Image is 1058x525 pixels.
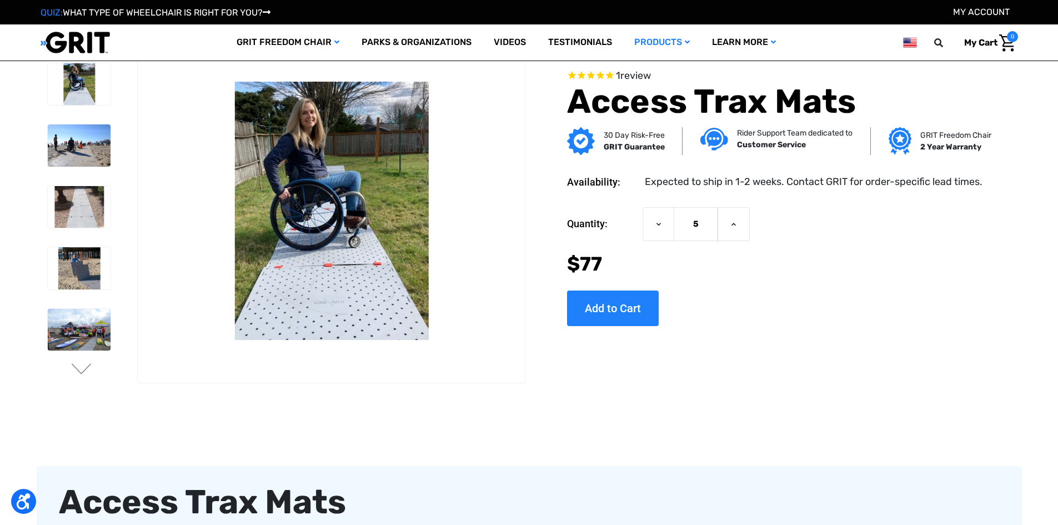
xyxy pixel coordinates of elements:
[604,129,665,141] p: 30 Day Risk-Free
[964,37,997,48] span: My Cart
[48,124,111,167] img: Access Trax Mats
[350,24,483,61] a: Parks & Organizations
[620,69,651,81] span: review
[920,129,991,141] p: GRIT Freedom Chair
[906,453,1053,506] iframe: Tidio Chat
[41,7,63,18] span: QUIZ:
[701,24,787,61] a: Learn More
[567,69,988,82] span: Rated 5.0 out of 5 stars 1 reviews
[623,24,701,61] a: Products
[138,82,524,339] img: Access Trax Mats
[889,127,911,155] img: Grit freedom
[567,127,595,155] img: GRIT Guarantee
[956,31,1018,54] a: Cart with 0 items
[737,127,853,139] p: Rider Support Team dedicated to
[737,140,806,149] strong: Customer Service
[953,7,1010,17] a: Account
[939,31,956,54] input: Search
[567,82,988,122] h1: Access Trax Mats
[48,186,111,228] img: Access Trax Mats
[616,69,651,81] span: 1 reviews
[483,24,537,61] a: Videos
[41,31,110,54] img: GRIT All-Terrain Wheelchair and Mobility Equipment
[700,127,728,150] img: Customer service
[604,142,665,152] strong: GRIT Guarantee
[225,24,350,61] a: GRIT Freedom Chair
[537,24,623,61] a: Testimonials
[903,36,916,49] img: us.png
[999,34,1015,52] img: Cart
[48,247,111,289] img: Access Trax Mats
[48,309,111,351] img: Access Trax Mats
[41,7,270,18] a: QUIZ:WHAT TYPE OF WHEELCHAIR IS RIGHT FOR YOU?
[48,63,111,106] img: Access Trax Mats
[567,174,637,189] dt: Availability:
[645,174,982,189] dd: Expected to ship in 1-2 weeks. Contact GRIT for order-specific lead times.
[567,207,637,241] label: Quantity:
[567,252,602,275] span: $77
[567,291,659,326] input: Add to Cart
[920,142,981,152] strong: 2 Year Warranty
[70,363,93,377] button: Go to slide 2 of 6
[1007,31,1018,42] span: 0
